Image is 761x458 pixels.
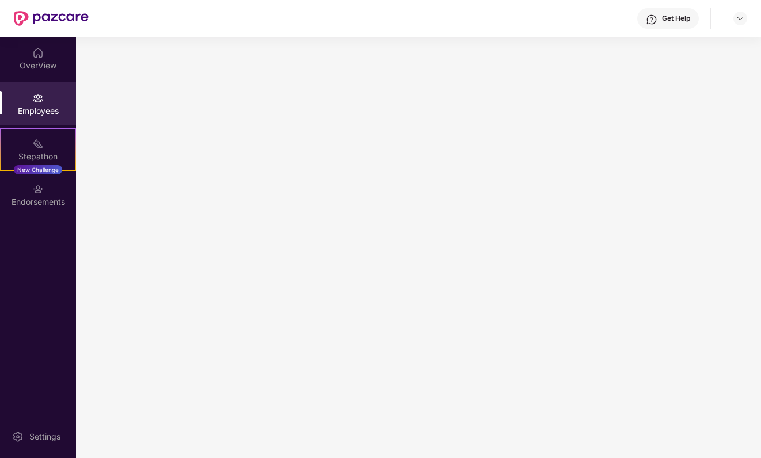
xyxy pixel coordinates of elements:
img: svg+xml;base64,PHN2ZyBpZD0iRHJvcGRvd24tMzJ4MzIiIHhtbG5zPSJodHRwOi8vd3d3LnczLm9yZy8yMDAwL3N2ZyIgd2... [736,14,745,23]
div: Get Help [662,14,690,23]
div: Stepathon [1,151,75,162]
img: svg+xml;base64,PHN2ZyBpZD0iRW1wbG95ZWVzIiB4bWxucz0iaHR0cDovL3d3dy53My5vcmcvMjAwMC9zdmciIHdpZHRoPS... [32,93,44,104]
div: New Challenge [14,165,62,174]
img: svg+xml;base64,PHN2ZyBpZD0iSG9tZSIgeG1sbnM9Imh0dHA6Ly93d3cudzMub3JnLzIwMDAvc3ZnIiB3aWR0aD0iMjAiIG... [32,47,44,59]
div: Settings [26,431,64,442]
img: svg+xml;base64,PHN2ZyBpZD0iSGVscC0zMngzMiIgeG1sbnM9Imh0dHA6Ly93d3cudzMub3JnLzIwMDAvc3ZnIiB3aWR0aD... [646,14,657,25]
img: svg+xml;base64,PHN2ZyB4bWxucz0iaHR0cDovL3d3dy53My5vcmcvMjAwMC9zdmciIHdpZHRoPSIyMSIgaGVpZ2h0PSIyMC... [32,138,44,150]
img: svg+xml;base64,PHN2ZyBpZD0iU2V0dGluZy0yMHgyMCIgeG1sbnM9Imh0dHA6Ly93d3cudzMub3JnLzIwMDAvc3ZnIiB3aW... [12,431,24,442]
img: svg+xml;base64,PHN2ZyBpZD0iRW5kb3JzZW1lbnRzIiB4bWxucz0iaHR0cDovL3d3dy53My5vcmcvMjAwMC9zdmciIHdpZH... [32,184,44,195]
img: New Pazcare Logo [14,11,89,26]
